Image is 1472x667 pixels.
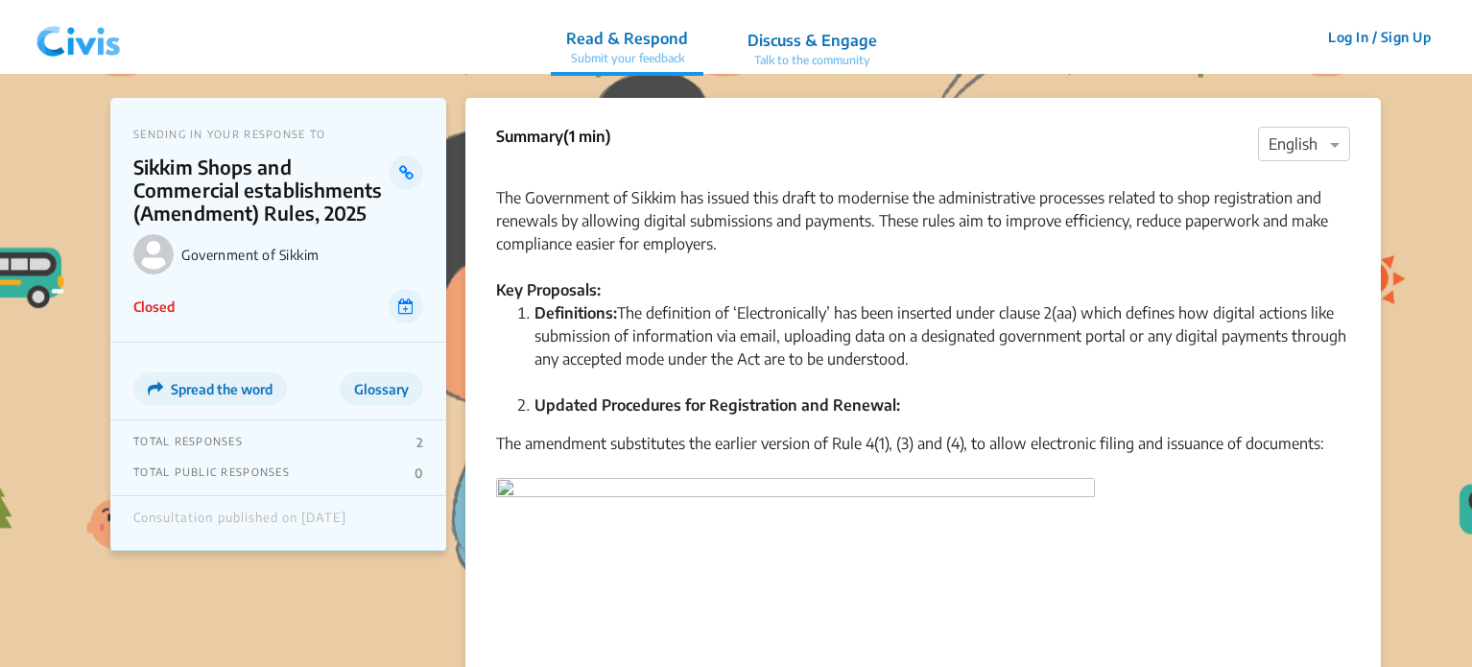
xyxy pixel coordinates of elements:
[133,297,175,317] p: Closed
[566,27,688,50] p: Read & Respond
[563,127,611,146] span: (1 min)
[748,52,877,69] p: Talk to the community
[133,234,174,274] img: Government of Sikkim logo
[133,511,346,536] div: Consultation published on [DATE]
[496,125,611,148] p: Summary
[181,247,423,263] p: Government of Sikkim
[496,280,601,299] strong: Key Proposals:
[354,381,409,397] span: Glossary
[416,435,423,450] p: 2
[133,465,290,481] p: TOTAL PUBLIC RESPONSES
[1316,22,1443,52] button: Log In / Sign Up
[748,29,877,52] p: Discuss & Engage
[415,465,423,481] p: 0
[496,163,1350,255] div: The Government of Sikkim has issued this draft to modernise the administrative processes related ...
[29,9,129,66] img: navlogo.png
[534,303,617,322] strong: Definitions:
[171,381,273,397] span: Spread the word
[534,395,900,415] strong: Updated Procedures for Registration and Renewal:
[133,155,390,225] p: Sikkim Shops and Commercial establishments (Amendment) Rules, 2025
[496,432,1350,478] div: The amendment substitutes the earlier version of Rule 4(1), (3) and (4), to allow electronic fili...
[534,301,1350,393] li: The definition of ‘Electronically’ has been inserted under clause 2(aa) which defines how digital...
[340,372,423,405] button: Glossary
[133,435,243,450] p: TOTAL RESPONSES
[133,128,423,140] p: SENDING IN YOUR RESPONSE TO
[566,50,688,67] p: Submit your feedback
[133,372,287,405] button: Spread the word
